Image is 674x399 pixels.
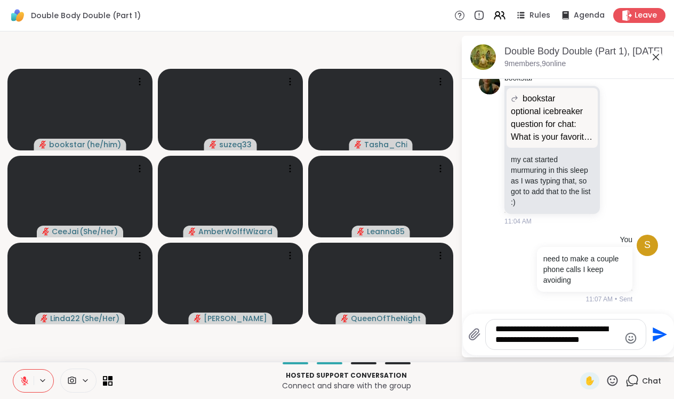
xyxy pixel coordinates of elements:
span: ( he/him ) [86,139,121,150]
a: bookstar [504,73,533,84]
span: suzeq33 [219,139,252,150]
span: audio-muted [355,141,362,148]
p: Connect and share with the group [119,380,574,391]
h4: You [620,235,632,245]
span: ( She/Her ) [79,226,118,237]
span: audio-muted [341,315,349,322]
span: Agenda [574,10,605,21]
span: audio-muted [42,228,50,235]
span: 11:07 AM [585,294,613,304]
span: QueenOfTheNight [351,313,421,324]
span: ( She/Her ) [81,313,119,324]
span: Chat [642,376,661,386]
span: Rules [529,10,550,21]
span: CeeJai [52,226,78,237]
div: Double Body Double (Part 1), [DATE] [504,45,667,58]
img: Double Body Double (Part 1), Sep 15 [470,44,496,70]
span: bookstar [523,92,555,105]
span: • [615,294,617,304]
button: Emoji picker [624,332,637,345]
span: ✋ [584,374,595,387]
span: audio-muted [189,228,196,235]
span: 11:04 AM [504,217,532,226]
p: Hosted support conversation [119,371,574,380]
span: audio-muted [194,315,202,322]
img: ShareWell Logomark [9,6,27,25]
span: audio-muted [39,141,47,148]
span: Leanna85 [367,226,405,237]
img: https://sharewell-space-live.sfo3.digitaloceanspaces.com/user-generated/535310fa-e9f2-4698-8a7d-4... [479,73,500,94]
span: Leave [635,10,657,21]
span: audio-muted [357,228,365,235]
span: Double Body Double (Part 1) [31,10,141,21]
span: [PERSON_NAME] [204,313,267,324]
span: audio-muted [41,315,48,322]
p: need to make a couple phone calls I keep avoiding [543,253,626,285]
p: my cat started murmuring in this sleep as I was typing that, so got to add that to the list :) [511,154,593,208]
textarea: Type your message [495,324,620,345]
span: AmberWolffWizard [198,226,272,237]
span: Tasha_Chi [364,139,407,150]
p: optional icebreaker question for chat: What is your favorite sound/s? Mine are favorite songs and... [511,105,593,143]
span: Linda22 [50,313,80,324]
p: 9 members, 9 online [504,59,566,69]
span: s [644,238,651,252]
span: Sent [619,294,632,304]
button: Send [646,323,670,347]
span: audio-muted [210,141,217,148]
span: bookstar [49,139,85,150]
